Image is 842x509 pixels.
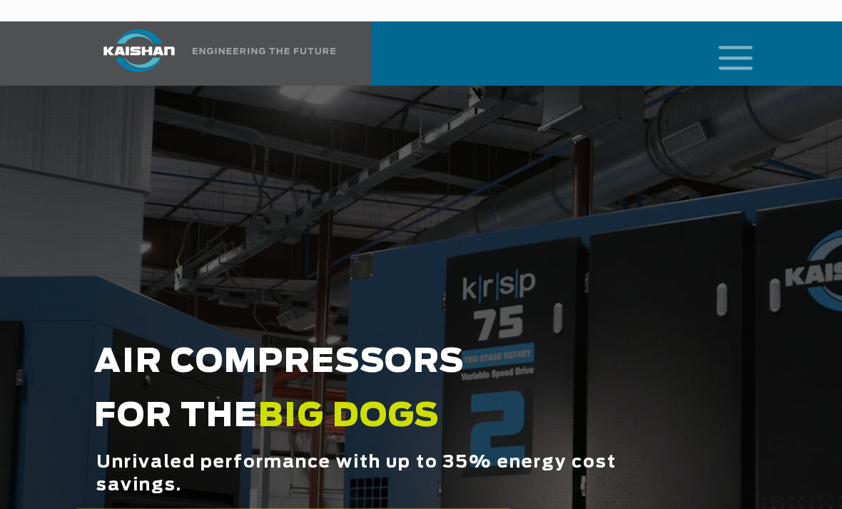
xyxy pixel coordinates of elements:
[193,48,335,54] img: Engineering the future
[86,29,193,72] img: kaishan logo
[86,21,338,86] a: Kaishan USA
[713,41,737,66] a: mobile menu
[258,400,440,433] span: BIG DOGS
